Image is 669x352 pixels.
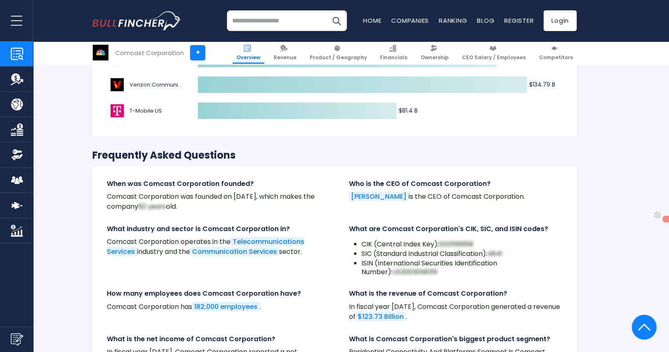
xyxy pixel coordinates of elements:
[349,192,409,201] a: [PERSON_NAME]
[306,41,371,64] a: Product / Geography
[439,16,467,25] a: Ranking
[349,335,562,344] h4: What is Comcast Corporation's biggest product segment?
[544,10,577,31] a: Login
[233,41,264,64] a: Overview
[417,41,452,64] a: Ownership
[236,54,260,61] span: Overview
[349,302,562,322] p: In fiscal year [DATE], Comcast Corporation generated a revenue of .
[349,192,562,202] p: is the CEO of Comcast Corporation.
[109,103,125,119] img: T-Mobile US competitors logo
[107,237,304,256] a: Telecommunications Services
[458,41,529,64] a: CEO Salary / Employees
[462,54,526,61] span: CEO Salary / Employees
[107,179,320,188] h4: When was Comcast Corporation founded?
[487,249,503,258] span: 4841
[107,224,320,234] h4: What industry and sector is Comcast Corporation in?
[380,54,407,61] span: Financials
[130,81,183,89] span: Verizon Communications
[270,41,300,64] a: Revenue
[529,80,555,89] text: $134.79 B
[92,149,577,162] h3: Frequently Asked Questions
[130,107,171,115] span: T-Mobile US
[539,54,573,61] span: Competitors
[421,54,449,61] span: Ownership
[93,45,108,60] img: CMCSA logo
[115,48,184,58] div: Comcast Corporation
[11,149,23,161] img: Ownership
[376,41,411,64] a: Financials
[363,16,381,25] a: Home
[477,16,494,25] a: Blog
[107,289,320,298] h4: How many employees does Comcast Corporation have?
[326,10,347,31] button: Search
[92,11,181,30] img: bullfincher logo
[109,77,183,93] a: Verizon Communications
[391,16,429,25] a: Companies
[349,224,562,234] h4: What are Comcast Corporation's CIK, SIC, and ISIN codes?
[107,237,320,257] p: Comcast Corporation operates in the industry and the sector.
[138,202,166,211] span: 62 years
[107,302,320,312] p: Comcast Corporation has .
[190,247,279,256] a: Communication Services
[399,106,418,115] text: $81.4 B
[361,250,562,258] li: SIC (Standard Industrial Classification):
[504,16,534,25] a: Register
[361,259,562,277] li: ISIN (International Securities Identification Number):
[92,11,181,30] a: Go to homepage
[109,77,125,93] img: Verizon Communications competitors logo
[361,240,562,249] li: CIK (Central Index Key):
[439,239,474,249] span: 0001166691
[535,41,577,64] a: Competitors
[109,103,171,119] a: T-Mobile US
[310,54,367,61] span: Product / Geography
[192,302,260,311] a: 182,000 employees
[107,192,320,212] p: Comcast Corporation was founded on [DATE], which makes the company old.
[392,267,437,277] span: US20030N1019
[274,54,296,61] span: Revenue
[349,289,562,298] h4: What is the revenue of Comcast Corporation?
[356,312,406,321] a: $123.73 Billion
[349,179,562,188] h4: Who is the CEO of Comcast Corporation?
[190,45,205,60] a: +
[107,335,320,344] h4: What is the net income of Comcast Corporation?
